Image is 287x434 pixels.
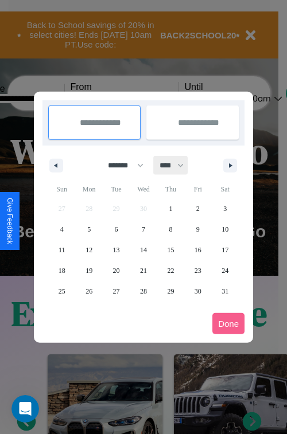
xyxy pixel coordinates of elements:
[157,260,184,281] button: 22
[87,219,91,240] span: 5
[11,395,39,423] iframe: Intercom live chat
[184,281,211,302] button: 30
[212,260,239,281] button: 24
[157,219,184,240] button: 8
[212,281,239,302] button: 31
[184,260,211,281] button: 23
[86,281,92,302] span: 26
[196,198,200,219] span: 2
[212,240,239,260] button: 17
[48,219,75,240] button: 4
[157,180,184,198] span: Thu
[195,260,201,281] span: 23
[212,198,239,219] button: 3
[167,281,174,302] span: 29
[167,260,174,281] span: 22
[113,281,120,302] span: 27
[103,219,130,240] button: 6
[223,198,227,219] span: 3
[130,260,157,281] button: 21
[212,219,239,240] button: 10
[222,260,228,281] span: 24
[184,180,211,198] span: Fri
[157,198,184,219] button: 1
[184,198,211,219] button: 2
[103,240,130,260] button: 13
[222,281,228,302] span: 31
[103,260,130,281] button: 20
[130,281,157,302] button: 28
[48,281,75,302] button: 25
[48,240,75,260] button: 11
[86,260,92,281] span: 19
[130,219,157,240] button: 7
[48,180,75,198] span: Sun
[140,240,147,260] span: 14
[6,198,14,244] div: Give Feedback
[75,260,102,281] button: 19
[113,240,120,260] span: 13
[167,240,174,260] span: 15
[75,219,102,240] button: 5
[59,260,65,281] span: 18
[103,281,130,302] button: 27
[140,281,147,302] span: 28
[75,281,102,302] button: 26
[222,219,228,240] span: 10
[195,281,201,302] span: 30
[59,281,65,302] span: 25
[157,281,184,302] button: 29
[103,180,130,198] span: Tue
[184,240,211,260] button: 16
[222,240,228,260] span: 17
[212,313,245,334] button: Done
[115,219,118,240] span: 6
[59,240,65,260] span: 11
[60,219,64,240] span: 4
[142,219,145,240] span: 7
[157,240,184,260] button: 15
[86,240,92,260] span: 12
[195,240,201,260] span: 16
[196,219,200,240] span: 9
[130,180,157,198] span: Wed
[169,219,172,240] span: 8
[169,198,172,219] span: 1
[212,180,239,198] span: Sat
[113,260,120,281] span: 20
[75,180,102,198] span: Mon
[140,260,147,281] span: 21
[130,240,157,260] button: 14
[184,219,211,240] button: 9
[75,240,102,260] button: 12
[48,260,75,281] button: 18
